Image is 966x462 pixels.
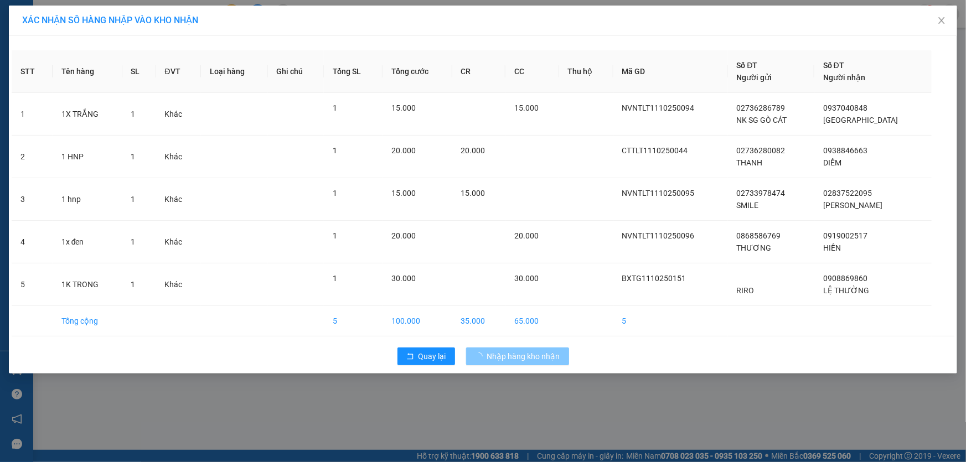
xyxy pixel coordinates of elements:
th: Thu hộ [559,50,613,93]
td: 1 HNP [53,136,122,178]
span: 0937040848 [823,103,867,112]
span: 1 [131,280,136,289]
span: Người gửi [737,73,772,82]
span: NVNTLT1110250096 [622,231,695,240]
span: Số ĐT [823,61,844,70]
td: Khác [156,178,201,221]
td: 5 [12,263,53,306]
span: 0868586769 [737,231,781,240]
th: Tổng SL [324,50,382,93]
td: Khác [156,93,201,136]
span: 30.000 [391,274,416,283]
span: CTTLT1110250044 [622,146,688,155]
span: SMILE [737,201,759,210]
td: 1 hnp [53,178,122,221]
th: Loại hàng [201,50,268,93]
span: 15.000 [391,103,416,112]
span: DIỄM [823,158,841,167]
span: 0919002517 [823,231,867,240]
span: 1 [333,231,337,240]
span: 20.000 [391,231,416,240]
span: 15.000 [461,189,485,198]
span: 1 [333,103,337,112]
td: 1X TRẮNG [53,93,122,136]
button: Close [926,6,957,37]
td: Khác [156,136,201,178]
td: Khác [156,221,201,263]
span: 20.000 [514,231,539,240]
span: XÁC NHẬN SỐ HÀNG NHẬP VÀO KHO NHẬN [22,15,198,25]
span: RIRO [737,286,755,295]
td: 2 [12,136,53,178]
span: 0908869860 [823,274,867,283]
span: [PERSON_NAME] [823,201,882,210]
span: 20.000 [461,146,485,155]
th: Tổng cước [383,50,452,93]
td: 1K TRONG [53,263,122,306]
th: Tên hàng [53,50,122,93]
span: 1 [131,152,136,161]
span: 02837522095 [823,189,872,198]
span: 1 [131,110,136,118]
span: 02736280082 [737,146,786,155]
button: rollbackQuay lại [397,347,455,365]
span: HIỀN [823,243,841,252]
span: 02736286789 [737,103,786,112]
span: 0938846663 [823,146,867,155]
span: THƯƠNG [737,243,772,252]
span: Nhập hàng kho nhận [487,350,560,362]
span: THANH [737,158,763,167]
td: 65.000 [505,306,559,336]
span: 15.000 [391,189,416,198]
th: Mã GD [613,50,728,93]
th: ĐVT [156,50,201,93]
span: 1 [131,237,136,246]
span: 02733978474 [737,189,786,198]
button: Nhập hàng kho nhận [466,347,569,365]
td: 100.000 [383,306,452,336]
td: 3 [12,178,53,221]
td: 35.000 [452,306,506,336]
span: rollback [406,352,414,361]
td: 1x đen [53,221,122,263]
span: 20.000 [391,146,416,155]
span: 15.000 [514,103,539,112]
span: 1 [333,274,337,283]
span: NVNTLT1110250094 [622,103,695,112]
td: 1 [12,93,53,136]
span: NK SG GÒ CÁT [737,116,787,124]
td: 5 [324,306,382,336]
span: BXTG1110250151 [622,274,686,283]
th: STT [12,50,53,93]
span: LỆ THƯỜNG [823,286,869,295]
span: Quay lại [419,350,446,362]
td: 5 [613,306,728,336]
span: loading [475,352,487,360]
td: 4 [12,221,53,263]
span: Số ĐT [737,61,758,70]
th: CC [505,50,559,93]
th: Ghi chú [268,50,324,93]
th: CR [452,50,506,93]
span: 1 [131,195,136,204]
span: 30.000 [514,274,539,283]
span: 1 [333,146,337,155]
span: [GEOGRAPHIC_DATA] [823,116,898,124]
th: SL [122,50,156,93]
span: Người nhận [823,73,865,82]
td: Tổng cộng [53,306,122,336]
td: Khác [156,263,201,306]
span: 1 [333,189,337,198]
span: NVNTLT1110250095 [622,189,695,198]
span: close [937,16,946,25]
